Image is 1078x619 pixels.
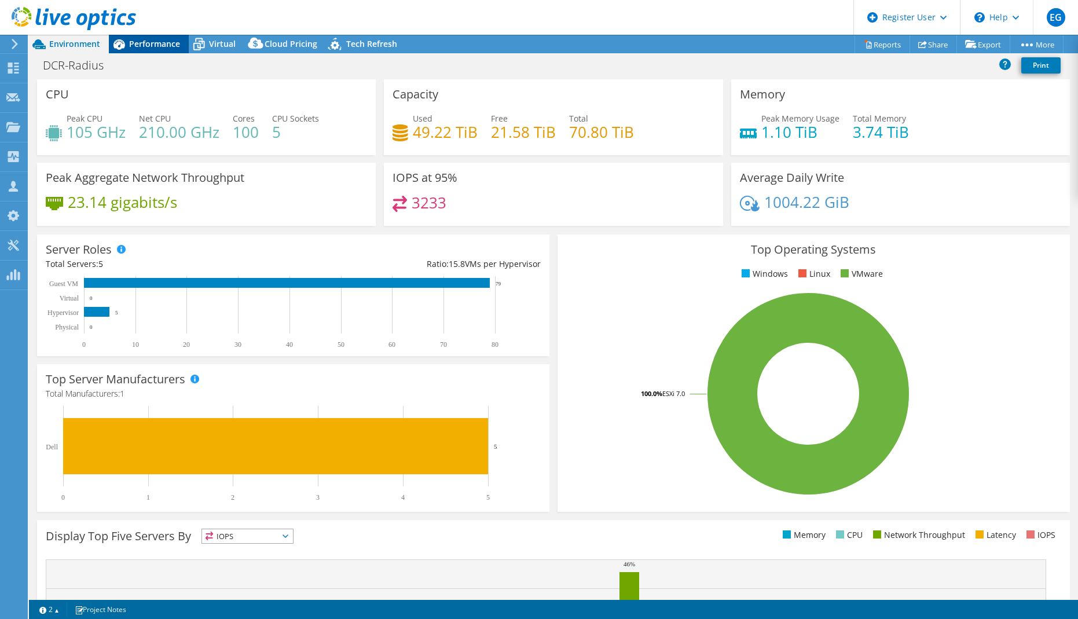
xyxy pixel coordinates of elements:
[82,340,86,349] text: 0
[46,243,112,256] h3: Server Roles
[494,443,497,450] text: 5
[569,113,588,124] span: Total
[132,340,139,349] text: 10
[910,35,957,53] a: Share
[233,113,255,124] span: Cores
[316,493,320,501] text: 3
[740,171,844,184] h3: Average Daily Write
[338,340,344,349] text: 50
[870,529,965,541] li: Network Throughput
[139,113,171,124] span: Net CPU
[1047,8,1065,27] span: EG
[795,268,830,280] li: Linux
[346,38,397,49] span: Tech Refresh
[956,35,1010,53] a: Export
[60,294,79,302] text: Virtual
[491,113,508,124] span: Free
[761,113,839,124] span: Peak Memory Usage
[662,389,685,398] tspan: ESXi 7.0
[1021,57,1061,74] a: Print
[838,268,883,280] li: VMware
[973,529,1016,541] li: Latency
[202,529,293,543] span: IOPS
[413,113,432,124] span: Used
[67,113,102,124] span: Peak CPU
[624,561,635,567] text: 46%
[49,38,100,49] span: Environment
[293,258,540,270] div: Ratio: VMs per Hypervisor
[1010,35,1064,53] a: More
[46,373,185,386] h3: Top Server Manufacturers
[139,126,219,138] h4: 210.00 GHz
[449,258,465,269] span: 15.8
[90,295,93,301] text: 0
[486,493,490,501] text: 5
[49,280,78,288] text: Guest VM
[492,340,498,349] text: 80
[31,602,67,617] a: 2
[739,268,788,280] li: Windows
[764,196,849,208] h4: 1004.22 GiB
[47,309,79,317] text: Hypervisor
[46,443,58,451] text: Dell
[388,340,395,349] text: 60
[440,340,447,349] text: 70
[90,324,93,330] text: 0
[393,171,457,184] h3: IOPS at 95%
[833,529,863,541] li: CPU
[974,12,985,23] svg: \n
[46,387,541,400] h4: Total Manufacturers:
[265,38,317,49] span: Cloud Pricing
[393,88,438,101] h3: Capacity
[209,38,236,49] span: Virtual
[61,493,65,501] text: 0
[272,126,319,138] h4: 5
[68,196,177,208] h4: 23.14 gigabits/s
[46,258,293,270] div: Total Servers:
[115,310,118,316] text: 5
[120,388,124,399] span: 1
[38,59,122,72] h1: DCR-Radius
[129,38,180,49] span: Performance
[183,340,190,349] text: 20
[780,529,826,541] li: Memory
[413,126,478,138] h4: 49.22 TiB
[231,493,234,501] text: 2
[569,126,634,138] h4: 70.80 TiB
[496,281,501,287] text: 79
[272,113,319,124] span: CPU Sockets
[491,126,556,138] h4: 21.58 TiB
[853,113,906,124] span: Total Memory
[233,126,259,138] h4: 100
[234,340,241,349] text: 30
[740,88,785,101] h3: Memory
[55,323,79,331] text: Physical
[853,126,909,138] h4: 3.74 TiB
[146,493,150,501] text: 1
[46,88,69,101] h3: CPU
[1024,529,1055,541] li: IOPS
[286,340,293,349] text: 40
[412,196,446,209] h4: 3233
[761,126,839,138] h4: 1.10 TiB
[98,258,103,269] span: 5
[641,389,662,398] tspan: 100.0%
[855,35,910,53] a: Reports
[46,171,244,184] h3: Peak Aggregate Network Throughput
[401,493,405,501] text: 4
[67,126,126,138] h4: 105 GHz
[566,243,1061,256] h3: Top Operating Systems
[67,602,134,617] a: Project Notes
